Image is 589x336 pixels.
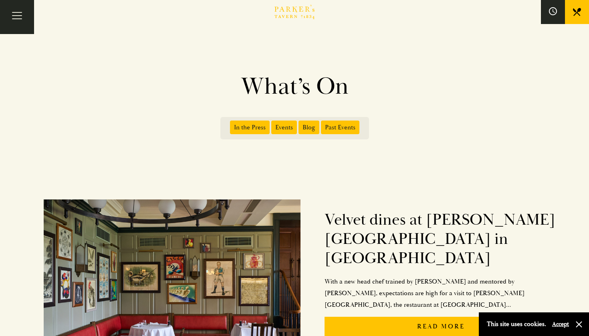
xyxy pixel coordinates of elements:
h2: Velvet dines at [PERSON_NAME][GEOGRAPHIC_DATA] in [GEOGRAPHIC_DATA] [325,210,558,268]
h1: What’s On [66,72,523,101]
button: Close and accept [575,320,583,328]
button: Accept [552,320,569,328]
span: In the Press [230,121,270,134]
span: Events [271,121,297,134]
span: Past Events [321,121,359,134]
p: This site uses cookies. [487,318,546,330]
p: With a new head chef trained by [PERSON_NAME] and mentored by [PERSON_NAME], expectations are hig... [325,276,558,310]
span: Blog [299,121,319,134]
